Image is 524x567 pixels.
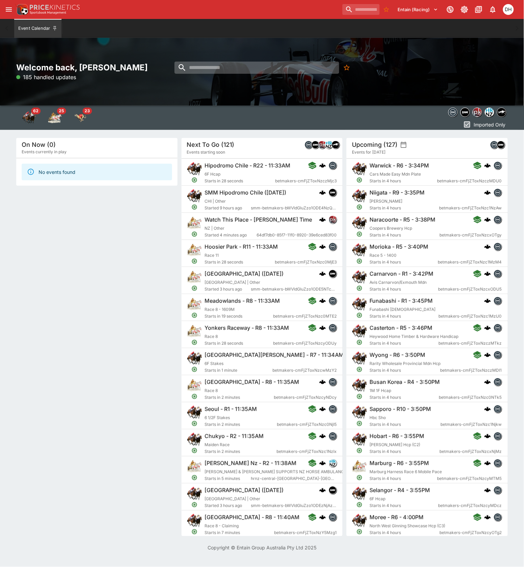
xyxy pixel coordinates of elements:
span: betmakers-cmFjZToxNzc0MTE2 [273,313,337,320]
span: Race 8 - 1609M [205,307,235,312]
span: Rarity Wholesale Provincial Mdn Hcp [370,361,440,366]
img: betmakers.png [494,189,502,196]
h6: Moree - R6 - 4:00PM [370,514,424,521]
img: betmakers.png [449,108,457,117]
div: betmakers [329,405,337,413]
span: [GEOGRAPHIC_DATA] | Other [205,280,260,285]
h5: On Now (0) [22,141,56,149]
span: betmakers-cmFjZToxNzczMTkz [439,340,502,347]
img: betmakers.png [494,459,502,467]
span: 25 [57,108,66,114]
span: 6F Stakes [205,361,223,366]
input: search [174,62,339,74]
h6: [GEOGRAPHIC_DATA] ([DATE]) [205,270,284,277]
span: Starts in 28 seconds [205,259,275,266]
img: logo-cerberus.svg [484,351,491,358]
div: cerberus [319,406,326,412]
svg: Open [357,231,363,237]
span: betmakers-cmFjZToxNzcxODU5 [438,286,502,293]
img: horse_racing.png [352,243,367,257]
svg: Open [357,258,363,264]
img: betmakers.png [305,141,312,149]
button: Toggle light/dark mode [458,3,471,16]
img: logo-cerberus.svg [319,433,326,439]
img: horse_racing.png [352,216,367,230]
div: pricekinetics [329,216,337,224]
div: pricekinetics [473,108,482,117]
svg: Open [191,366,197,372]
span: Starts in 4 hours [370,367,440,374]
div: cerberus [319,379,326,385]
img: harness_racing.png [352,459,367,474]
div: betmakers [329,161,337,169]
span: betmakers-cmFjZToxNzcxOTgy [440,232,502,239]
span: betmakers-cmFjZToxNzc0NjI5 [277,421,337,428]
span: Starts in 1 minute [205,367,272,374]
span: Cars Made Easy Mdn Plate [370,172,421,177]
span: betmakers-cmFjZToxNzcyODUy [273,340,337,347]
div: betmakers [329,243,337,251]
div: betmakers [494,243,502,251]
button: No Bookmarks [340,62,353,74]
svg: Open [191,285,197,291]
div: betmakers [448,108,458,117]
div: betmakers [494,216,502,224]
div: cerberus [484,406,491,412]
div: betmakers [494,405,502,413]
h6: Yonkers Raceway - R8 - 11:33AM [205,324,289,332]
img: horse_racing.png [187,351,202,366]
img: betmakers.png [494,378,502,386]
img: betmakers.png [494,297,502,304]
img: logo-cerberus.svg [319,189,326,196]
button: settings [400,141,407,148]
h6: Chukyo - R2 - 11:35AM [205,433,264,440]
div: hrnz [485,108,494,117]
h6: Busan Korea - R4 - 3:50PM [370,379,440,386]
div: samemeetingmulti [460,108,470,117]
span: Starts in 4 hours [370,259,438,266]
button: Event Calendar [14,19,62,38]
h6: Naracoorte - R5 - 3:38PM [370,216,435,223]
div: nztr [332,141,340,149]
img: hrnz.png [329,459,336,467]
button: Notifications [487,3,499,16]
h6: Hobart - R6 - 3:55PM [370,433,424,440]
span: Starts in 4 hours [370,313,438,320]
svg: Open [357,312,363,318]
span: Funabashi [DEMOGRAPHIC_DATA] [370,307,435,312]
img: harness_racing.png [187,270,202,285]
img: betmakers.png [494,324,502,332]
div: cerberus [319,189,326,196]
img: betmakers.png [329,405,336,413]
div: betmakers [329,378,337,386]
div: No events found [39,166,75,178]
svg: Open [191,231,197,237]
span: 62 [31,108,41,114]
span: Starts in 2 minutes [205,421,277,428]
img: harness_racing.png [187,216,202,230]
img: horse_racing.png [187,486,202,501]
img: horse_racing.png [352,297,367,312]
h6: Funabashi - R1 - 3:45PM [370,297,433,304]
img: betmakers.png [329,297,336,304]
span: 64df7db0-85f7-11f0-8920-39e6ced83f00 [257,232,337,239]
img: horse_racing.png [187,405,202,420]
h6: Niigata - R9 - 3:35PM [370,189,425,196]
img: greyhound_racing [74,111,87,124]
h6: Seoul - R1 - 11:35AM [205,406,257,413]
span: betmakers-cmFjZToxNzcyMTM5 [437,475,502,482]
h6: [GEOGRAPHIC_DATA] - R8 - 11:35AM [205,379,299,386]
svg: Open [191,312,197,318]
img: horse_racing.png [352,324,367,339]
span: Starts in 4 hours [370,205,439,211]
span: betmakers-cmFjZToxNzczMjc3 [275,178,337,184]
img: harness_racing.png [187,243,202,257]
img: horse_racing.png [352,486,367,501]
img: betmakers.png [494,486,502,494]
img: samemeetingmulti.png [461,108,470,117]
img: logo-cerberus.svg [484,297,491,304]
p: 185 handled updates [16,73,76,81]
span: betmakers-cmFjZToxNzY5Mzg1 [274,529,337,536]
img: logo-cerberus.svg [319,324,326,331]
div: cerberus [319,270,326,277]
